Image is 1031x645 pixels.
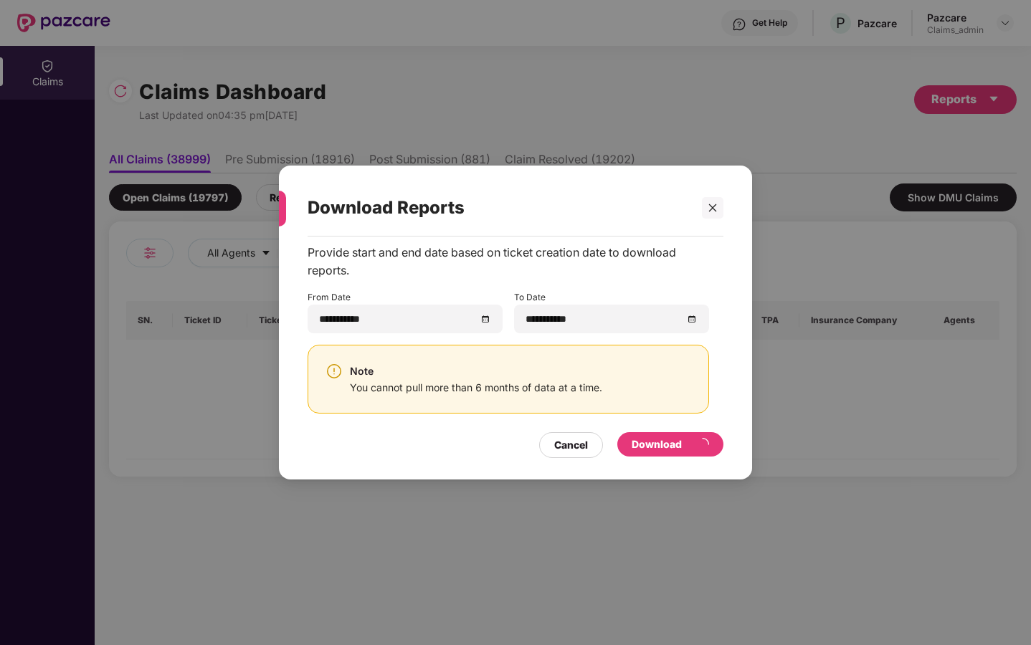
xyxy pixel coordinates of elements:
[632,436,709,452] div: Download
[514,291,709,333] div: To Date
[308,244,709,279] div: Provide start and end date based on ticket creation date to download reports.
[308,291,503,333] div: From Date
[350,363,602,380] div: Note
[350,380,602,396] div: You cannot pull more than 6 months of data at a time.
[554,437,588,453] div: Cancel
[708,203,718,213] span: close
[308,180,689,236] div: Download Reports
[326,363,343,380] img: svg+xml;base64,PHN2ZyBpZD0iV2FybmluZ18tXzI0eDI0IiBkYXRhLW5hbWU9Ildhcm5pbmcgLSAyNHgyNCIgeG1sbnM9Im...
[696,438,709,451] span: loading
